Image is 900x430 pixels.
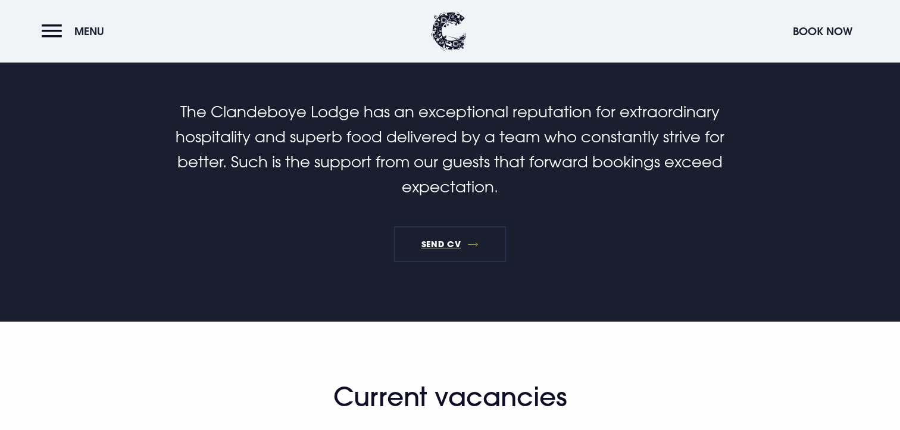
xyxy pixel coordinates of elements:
[431,12,467,51] img: Clandeboye Lodge
[167,99,733,200] p: The Clandeboye Lodge has an exceptional reputation for extraordinary hospitality and superb food ...
[394,226,506,262] a: SEND CV
[74,24,104,38] span: Menu
[42,18,110,44] button: Menu
[787,18,858,44] button: Book Now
